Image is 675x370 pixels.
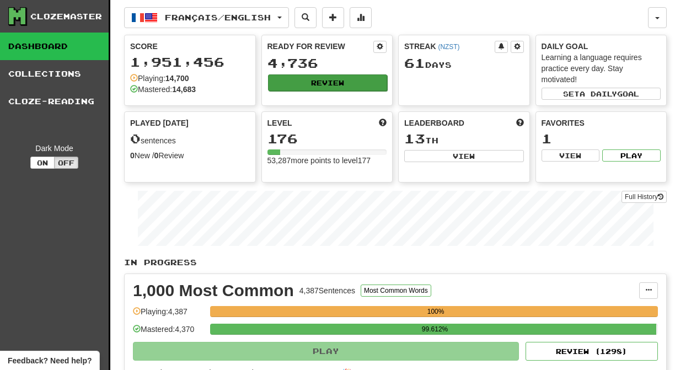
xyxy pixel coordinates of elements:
[404,150,524,162] button: View
[130,73,189,84] div: Playing:
[526,342,658,361] button: Review (1298)
[133,282,294,299] div: 1,000 Most Common
[124,257,667,268] p: In Progress
[172,85,196,94] strong: 14,683
[602,149,661,162] button: Play
[379,117,387,128] span: Score more points to level up
[130,117,189,128] span: Played [DATE]
[154,151,159,160] strong: 0
[350,7,372,28] button: More stats
[130,151,135,160] strong: 0
[130,84,196,95] div: Mastered:
[542,149,600,162] button: View
[213,306,658,317] div: 100%
[130,150,250,161] div: New / Review
[267,117,292,128] span: Level
[404,117,464,128] span: Leaderboard
[542,132,661,146] div: 1
[516,117,524,128] span: This week in points, UTC
[580,90,617,98] span: a daily
[438,43,459,51] a: (NZST)
[165,13,271,22] span: Français / English
[133,306,205,324] div: Playing: 4,387
[133,342,519,361] button: Play
[404,56,524,71] div: Day s
[30,157,55,169] button: On
[130,132,250,146] div: sentences
[267,132,387,146] div: 176
[404,131,425,146] span: 13
[8,143,100,154] div: Dark Mode
[54,157,78,169] button: Off
[404,41,495,52] div: Streak
[133,324,205,342] div: Mastered: 4,370
[267,56,387,70] div: 4,736
[542,117,661,128] div: Favorites
[294,7,317,28] button: Search sentences
[30,11,102,22] div: Clozemaster
[268,74,388,91] button: Review
[267,155,387,166] div: 53,287 more points to level 177
[130,55,250,69] div: 1,951,456
[404,132,524,146] div: th
[361,285,431,297] button: Most Common Words
[299,285,355,296] div: 4,387 Sentences
[213,324,656,335] div: 99.612%
[267,41,374,52] div: Ready for Review
[404,55,425,71] span: 61
[542,88,661,100] button: Seta dailygoal
[542,52,661,85] div: Learning a language requires practice every day. Stay motivated!
[130,131,141,146] span: 0
[542,41,661,52] div: Daily Goal
[130,41,250,52] div: Score
[165,74,189,83] strong: 14,700
[322,7,344,28] button: Add sentence to collection
[8,355,92,366] span: Open feedback widget
[622,191,667,203] a: Full History
[124,7,289,28] button: Français/English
